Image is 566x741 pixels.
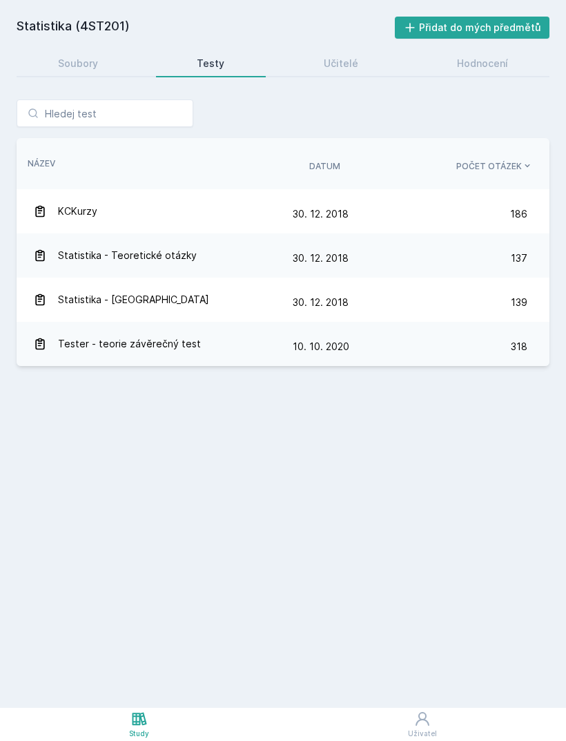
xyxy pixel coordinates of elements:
[58,330,201,358] span: Tester - teorie závěrečný test
[293,340,349,352] span: 10. 10. 2020
[17,233,549,278] a: Statistika - Teoretické otázky 30. 12. 2018 137
[58,198,97,225] span: KCKurzy
[58,57,98,70] div: Soubory
[17,50,139,77] a: Soubory
[17,17,395,39] h2: Statistika (4ST201)
[511,244,527,272] span: 137
[457,57,508,70] div: Hodnocení
[28,157,55,170] button: Název
[156,50,266,77] a: Testy
[408,729,437,739] div: Uživatel
[58,286,209,314] span: Statistika - [GEOGRAPHIC_DATA]
[17,322,549,366] a: Tester - teorie závěrečný test 10. 10. 2020 318
[58,242,197,269] span: Statistika - Teoretické otázky
[511,333,527,360] span: 318
[17,278,549,322] a: Statistika - [GEOGRAPHIC_DATA] 30. 12. 2018 139
[416,50,550,77] a: Hodnocení
[293,252,349,264] span: 30. 12. 2018
[309,160,340,173] button: Datum
[293,296,349,308] span: 30. 12. 2018
[17,99,193,127] input: Hledej test
[197,57,224,70] div: Testy
[510,200,527,228] span: 186
[456,160,533,173] button: Počet otázek
[282,50,400,77] a: Učitelé
[293,208,349,220] span: 30. 12. 2018
[395,17,550,39] button: Přidat do mých předmětů
[17,189,549,233] a: KCKurzy 30. 12. 2018 186
[324,57,358,70] div: Učitelé
[129,729,149,739] div: Study
[456,160,522,173] span: Počet otázek
[511,289,527,316] span: 139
